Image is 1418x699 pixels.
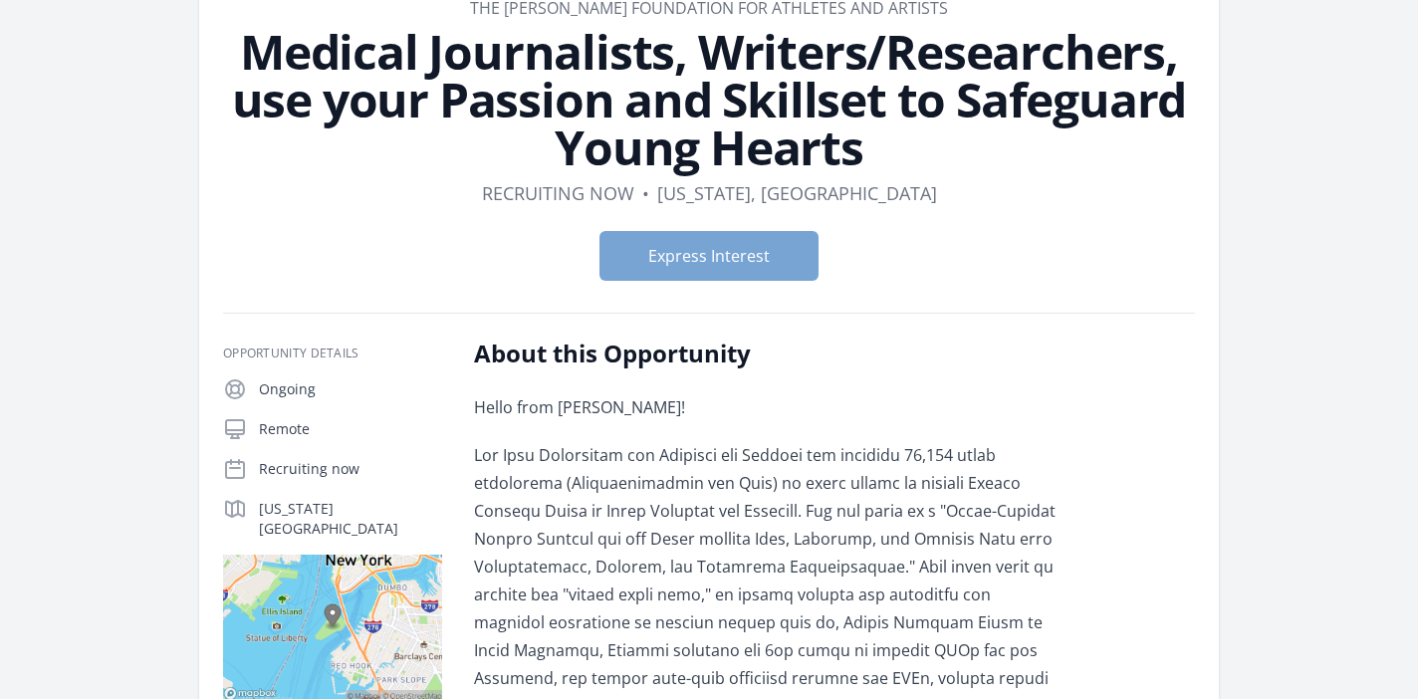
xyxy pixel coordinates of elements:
p: Ongoing [259,379,442,399]
h3: Opportunity Details [223,346,442,361]
p: Hello from [PERSON_NAME]! [474,393,1057,421]
p: [US_STATE][GEOGRAPHIC_DATA] [259,499,442,539]
p: Remote [259,419,442,439]
button: Express Interest [599,231,819,281]
div: • [642,179,649,207]
p: Recruiting now [259,459,442,479]
dd: [US_STATE], [GEOGRAPHIC_DATA] [657,179,937,207]
h1: Medical Journalists, Writers/Researchers, use your Passion and Skillset to Safeguard Young Hearts [223,28,1195,171]
h2: About this Opportunity [474,338,1057,369]
dd: Recruiting now [482,179,634,207]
